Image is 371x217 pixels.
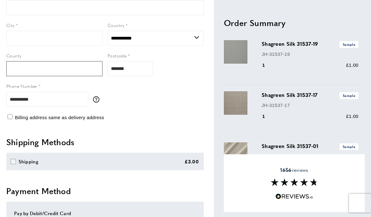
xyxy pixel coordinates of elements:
img: Shagreen Silk 31537-17 [224,91,247,115]
div: 1 [262,61,274,69]
span: £1.00 [346,114,358,119]
img: Shagreen Silk 31537-01 [224,142,247,166]
h3: Shagreen Silk 31537-19 [262,40,358,48]
div: 1 [262,113,274,120]
img: Shagreen Silk 31537-19 [224,40,247,64]
img: Reviews.io 5 stars [275,193,313,199]
div: £3.00 [185,158,199,165]
input: Billing address same as delivery address [8,114,13,119]
span: Phone Number [6,83,37,89]
p: JH-31537-17 [262,101,358,109]
span: £1.00 [346,62,358,68]
h3: Shagreen Silk 31537-01 [262,142,358,150]
div: Pay by Debit/Credit Card [14,209,196,217]
h2: Payment Method [6,185,204,197]
p: JH-31537-19 [262,50,358,58]
span: City [6,22,15,28]
h2: Shipping Methods [6,136,204,148]
span: Sample [340,143,358,150]
p: JH-31537-01 [262,152,358,160]
span: Sample [340,92,358,99]
span: Country [108,22,125,28]
h3: Shagreen Silk 31537-17 [262,91,358,99]
span: Postcode [108,52,126,59]
button: More information [93,96,102,103]
span: County [6,52,21,59]
span: reviews [280,167,308,173]
span: Billing address same as delivery address [15,115,104,120]
strong: 1656 [280,166,291,173]
img: Reviews section [271,178,318,186]
div: Shipping [19,158,38,165]
span: Sample [340,41,358,48]
h2: Order Summary [224,17,365,28]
